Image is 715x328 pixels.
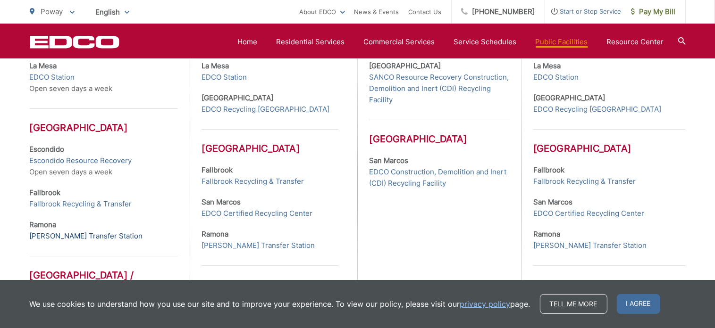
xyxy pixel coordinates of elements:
a: EDCD logo. Return to the homepage. [30,35,119,49]
strong: Fallbrook [30,188,61,197]
strong: La Mesa [202,61,229,70]
a: About EDCO [300,6,345,17]
a: SANCO Resource Recovery Construction, Demolition and Inert (CDI) Recycling Facility [369,72,509,106]
a: EDCO Station [30,72,75,83]
strong: San Marcos [369,156,408,165]
span: Pay My Bill [631,6,676,17]
a: Fallbrook Recycling & Transfer [533,176,636,187]
a: Escondido Resource Recovery [30,155,132,166]
a: EDCO Station [533,72,579,83]
a: News & Events [354,6,399,17]
strong: Ramona [30,220,57,229]
a: Home [238,36,258,48]
a: Service Schedules [454,36,517,48]
a: EDCO Station [202,72,247,83]
strong: La Mesa [533,61,561,70]
a: EDCO Certified Recycling Center [533,208,644,219]
a: EDCO Construction, Demolition and Inert (CDI) Recycling Facility [369,166,509,189]
a: Residential Services [277,36,345,48]
strong: Fallbrook [202,165,233,174]
strong: [GEOGRAPHIC_DATA] [533,93,605,102]
h3: [GEOGRAPHIC_DATA] / [GEOGRAPHIC_DATA] [533,265,685,302]
strong: Escondido [30,145,65,154]
a: EDCO Recycling [GEOGRAPHIC_DATA] [202,104,329,115]
h3: [GEOGRAPHIC_DATA] [202,129,338,154]
p: Open seven days a week [30,144,178,178]
a: Fallbrook Recycling & Transfer [202,176,304,187]
a: [PERSON_NAME] Transfer Station [533,240,647,251]
a: Commercial Services [364,36,435,48]
a: [PERSON_NAME] Transfer Station [30,230,143,242]
a: [PERSON_NAME] Transfer Station [202,240,315,251]
strong: [GEOGRAPHIC_DATA] [202,93,273,102]
h3: [GEOGRAPHIC_DATA] [533,129,685,154]
a: privacy policy [460,298,511,310]
a: Contact Us [409,6,442,17]
p: Open seven days a week [30,60,178,94]
span: Poway [41,7,63,16]
span: I agree [617,294,660,314]
a: Resource Center [607,36,664,48]
strong: Ramona [202,230,228,238]
h3: [GEOGRAPHIC_DATA] [369,120,509,145]
a: Public Facilities [536,36,588,48]
span: English [89,4,136,20]
a: Tell me more [540,294,607,314]
strong: La Mesa [30,61,57,70]
strong: San Marcos [533,197,572,206]
strong: Fallbrook [533,165,564,174]
h3: [GEOGRAPHIC_DATA] [202,265,338,290]
p: We use cookies to understand how you use our site and to improve your experience. To view our pol... [30,298,530,310]
a: Fallbrook Recycling & Transfer [30,198,132,210]
h3: [GEOGRAPHIC_DATA] / [GEOGRAPHIC_DATA] [30,256,178,292]
h3: [GEOGRAPHIC_DATA] [30,108,178,133]
strong: [GEOGRAPHIC_DATA] [369,61,441,70]
strong: San Marcos [202,197,241,206]
a: EDCO Certified Recycling Center [202,208,312,219]
a: EDCO Recycling [GEOGRAPHIC_DATA] [533,104,661,115]
strong: Ramona [533,230,560,238]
